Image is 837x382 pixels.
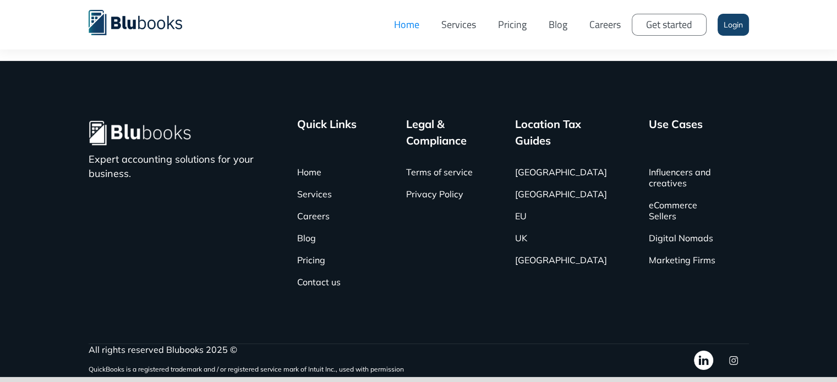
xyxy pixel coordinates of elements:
a: Services [430,8,487,41]
a: Blog [538,8,578,41]
a: EU [515,205,527,227]
div: Legal & Compliance [406,116,484,149]
a: Privacy Policy [406,183,463,205]
a: Careers [578,8,632,41]
a: Home [383,8,430,41]
a: UK [515,227,527,249]
a: Terms of service [406,161,473,183]
a: Home [297,161,321,183]
a: Pricing [297,249,325,271]
a: Influencers and creatives [649,161,716,194]
a: [GEOGRAPHIC_DATA] [515,249,607,271]
a: Marketing Firms [649,249,715,271]
a: Blog [297,227,316,249]
a: Services [297,183,332,205]
a: [GEOGRAPHIC_DATA] [515,161,607,183]
a: Login [718,14,749,36]
a: home [89,8,199,35]
div: Use Cases ‍ [649,116,703,149]
div: Quick Links ‍ [297,116,357,149]
a: Contact us [297,271,341,293]
div: All rights reserved Blubooks 2025 © [89,344,404,355]
a: Get started [632,14,707,36]
div: Location Tax Guides [515,116,618,149]
sup: QuickBooks is a registered trademark and / or registered service mark of Intuit Inc., used with p... [89,365,404,373]
a: Careers [297,205,330,227]
p: Expert accounting solutions for your business. [89,152,267,181]
a: Digital Nomads [649,227,713,249]
a: eCommerce Sellers [649,194,716,227]
a: Pricing [487,8,538,41]
a: [GEOGRAPHIC_DATA] [515,183,607,205]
